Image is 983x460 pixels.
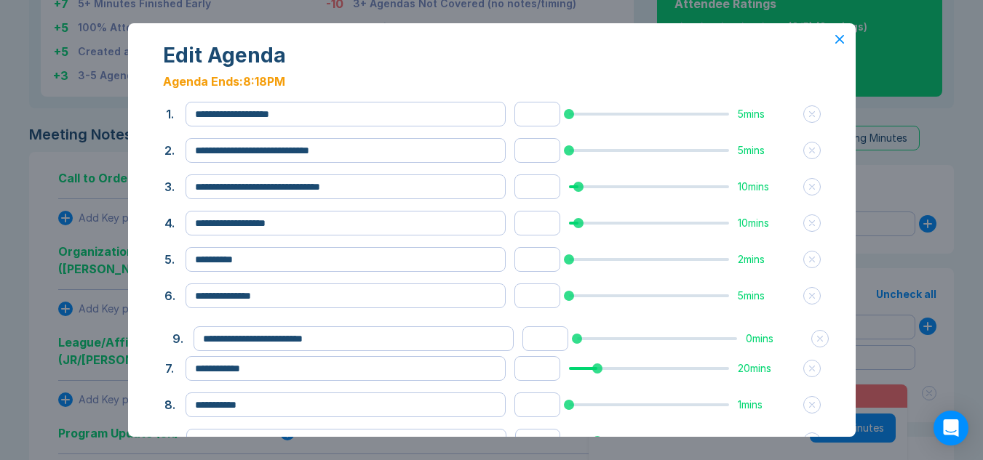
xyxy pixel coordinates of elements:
[163,142,177,159] button: 2.
[738,145,795,156] div: 5 mins
[163,432,178,450] button: 10.
[738,363,795,374] div: 20 mins
[171,330,185,347] button: 9.
[163,287,177,304] button: 6.
[163,360,177,377] button: 7.
[738,290,795,302] div: 5 mins
[738,399,795,411] div: 1 mins
[738,254,795,265] div: 2 mins
[163,178,177,195] button: 3.
[738,435,795,447] div: 20 mins
[746,333,803,344] div: 0 mins
[738,108,795,120] div: 5 mins
[163,251,177,268] button: 5.
[163,105,177,123] button: 1.
[934,411,968,445] div: Open Intercom Messenger
[163,73,821,90] div: Agenda Ends: 8:18PM
[163,396,177,413] button: 8.
[738,181,795,193] div: 10 mins
[163,214,177,232] button: 4.
[738,217,795,229] div: 10 mins
[163,44,821,67] div: Edit Agenda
